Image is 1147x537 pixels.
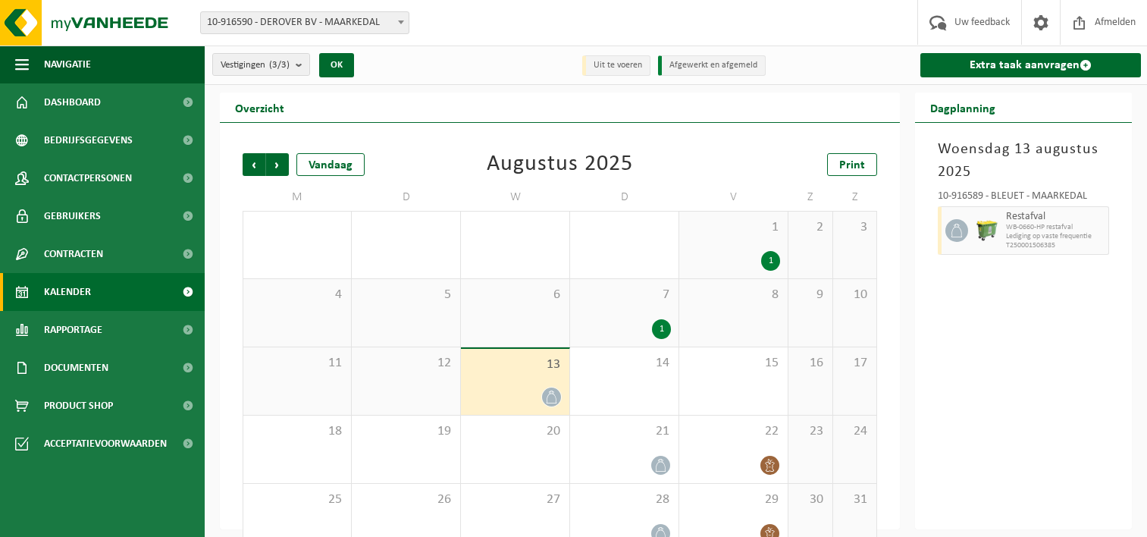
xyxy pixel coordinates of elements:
[319,53,354,77] button: OK
[44,46,91,83] span: Navigatie
[296,153,365,176] div: Vandaag
[841,423,870,440] span: 24
[469,491,562,508] span: 27
[841,355,870,372] span: 17
[796,423,825,440] span: 23
[44,387,113,425] span: Product Shop
[687,423,780,440] span: 22
[1006,223,1105,232] span: WB-0660-HP restafval
[44,83,101,121] span: Dashboard
[44,197,101,235] span: Gebruikers
[687,219,780,236] span: 1
[920,53,1141,77] a: Extra taak aanvragen
[243,184,352,211] td: M
[1006,211,1105,223] span: Restafval
[220,93,299,122] h2: Overzicht
[201,12,409,33] span: 10-916590 - DEROVER BV - MAARKEDAL
[269,60,290,70] count: (3/3)
[687,287,780,303] span: 8
[827,153,877,176] a: Print
[212,53,310,76] button: Vestigingen(3/3)
[788,184,833,211] td: Z
[687,355,780,372] span: 15
[44,311,102,349] span: Rapportage
[578,287,671,303] span: 7
[44,273,91,311] span: Kalender
[359,355,453,372] span: 12
[796,491,825,508] span: 30
[44,235,103,273] span: Contracten
[469,287,562,303] span: 6
[487,153,633,176] div: Augustus 2025
[1006,232,1105,241] span: Lediging op vaste frequentie
[359,287,453,303] span: 5
[359,423,453,440] span: 19
[839,159,865,171] span: Print
[251,423,343,440] span: 18
[578,423,671,440] span: 21
[359,491,453,508] span: 26
[461,184,570,211] td: W
[841,287,870,303] span: 10
[582,55,650,76] li: Uit te voeren
[243,153,265,176] span: Vorige
[652,319,671,339] div: 1
[841,219,870,236] span: 3
[44,349,108,387] span: Documenten
[938,138,1109,184] h3: Woensdag 13 augustus 2025
[796,287,825,303] span: 9
[221,54,290,77] span: Vestigingen
[200,11,409,34] span: 10-916590 - DEROVER BV - MAARKEDAL
[938,191,1109,206] div: 10-916589 - BLEUET - MAARKEDAL
[578,355,671,372] span: 14
[976,219,998,242] img: WB-0660-HPE-GN-50
[796,355,825,372] span: 16
[1006,241,1105,250] span: T250001506385
[833,184,878,211] td: Z
[251,491,343,508] span: 25
[658,55,766,76] li: Afgewerkt en afgemeld
[251,355,343,372] span: 11
[44,425,167,463] span: Acceptatievoorwaarden
[266,153,289,176] span: Volgende
[251,287,343,303] span: 4
[469,423,562,440] span: 20
[796,219,825,236] span: 2
[352,184,461,211] td: D
[761,251,780,271] div: 1
[841,491,870,508] span: 31
[44,121,133,159] span: Bedrijfsgegevens
[570,184,679,211] td: D
[915,93,1011,122] h2: Dagplanning
[469,356,562,373] span: 13
[578,491,671,508] span: 28
[687,491,780,508] span: 29
[44,159,132,197] span: Contactpersonen
[679,184,788,211] td: V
